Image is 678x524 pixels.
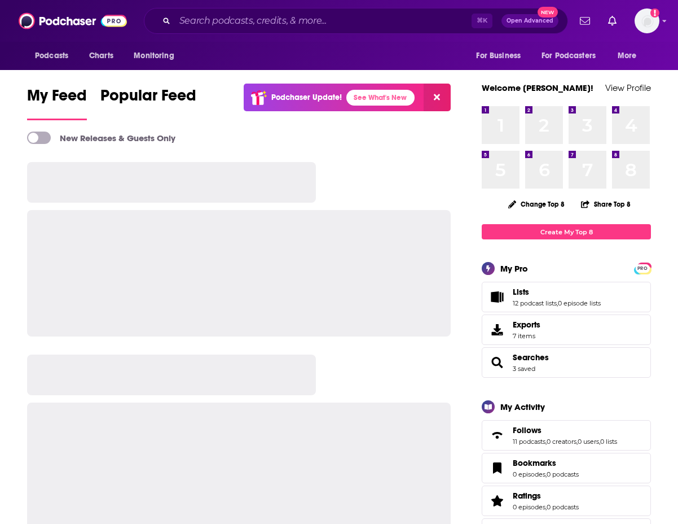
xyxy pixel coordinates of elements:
span: Exports [513,320,540,330]
span: , [545,503,547,511]
a: Charts [82,45,120,67]
span: Lists [513,287,529,297]
div: Search podcasts, credits, & more... [144,8,568,34]
a: 11 podcasts [513,438,545,446]
a: 0 podcasts [547,503,579,511]
button: open menu [610,45,651,67]
span: More [618,48,637,64]
span: Follows [513,425,541,435]
a: Bookmarks [513,458,579,468]
span: ⌘ K [472,14,492,28]
a: View Profile [605,82,651,93]
span: Charts [89,48,113,64]
div: My Pro [500,263,528,274]
button: Show profile menu [635,8,659,33]
a: Searches [486,355,508,370]
a: Create My Top 8 [482,224,651,239]
span: Bookmarks [513,458,556,468]
button: open menu [126,45,188,67]
img: Podchaser - Follow, Share and Rate Podcasts [19,10,127,32]
a: Lists [486,289,508,305]
a: Welcome [PERSON_NAME]! [482,82,593,93]
a: 0 creators [547,438,576,446]
a: 0 users [578,438,599,446]
span: Ratings [482,486,651,516]
span: 7 items [513,332,540,340]
span: Bookmarks [482,453,651,483]
a: Lists [513,287,601,297]
span: My Feed [27,86,87,112]
a: 0 episode lists [558,299,601,307]
span: , [545,438,547,446]
a: Popular Feed [100,86,196,120]
a: 3 saved [513,365,535,373]
div: My Activity [500,401,545,412]
a: Searches [513,352,549,363]
span: Exports [486,322,508,338]
a: Ratings [513,491,579,501]
span: New [538,7,558,18]
a: See What's New [346,90,415,106]
span: , [599,438,600,446]
span: Popular Feed [100,86,196,112]
a: Follows [486,427,508,443]
a: 0 lists [600,438,617,446]
button: open menu [534,45,612,67]
input: Search podcasts, credits, & more... [175,12,472,30]
img: User Profile [635,8,659,33]
span: Open Advanced [507,18,553,24]
button: Share Top 8 [580,193,631,215]
a: Show notifications dropdown [575,11,595,30]
button: Open AdvancedNew [501,14,558,28]
svg: Add a profile image [650,8,659,18]
button: Change Top 8 [501,197,571,211]
span: PRO [636,264,649,273]
a: 0 episodes [513,503,545,511]
span: Podcasts [35,48,68,64]
span: Ratings [513,491,541,501]
a: 12 podcast lists [513,299,557,307]
span: Follows [482,420,651,451]
span: Monitoring [134,48,174,64]
a: Ratings [486,493,508,509]
button: open menu [27,45,83,67]
a: Show notifications dropdown [604,11,621,30]
a: New Releases & Guests Only [27,132,175,144]
a: PRO [636,264,649,272]
span: Lists [482,282,651,312]
a: Exports [482,315,651,345]
span: , [545,470,547,478]
p: Podchaser Update! [271,93,342,102]
span: Searches [482,347,651,378]
a: 0 podcasts [547,470,579,478]
span: Logged in as Isabellaoidem [635,8,659,33]
span: For Podcasters [541,48,596,64]
span: , [557,299,558,307]
button: open menu [468,45,535,67]
a: Follows [513,425,617,435]
a: My Feed [27,86,87,120]
a: 0 episodes [513,470,545,478]
span: , [576,438,578,446]
a: Bookmarks [486,460,508,476]
span: For Business [476,48,521,64]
